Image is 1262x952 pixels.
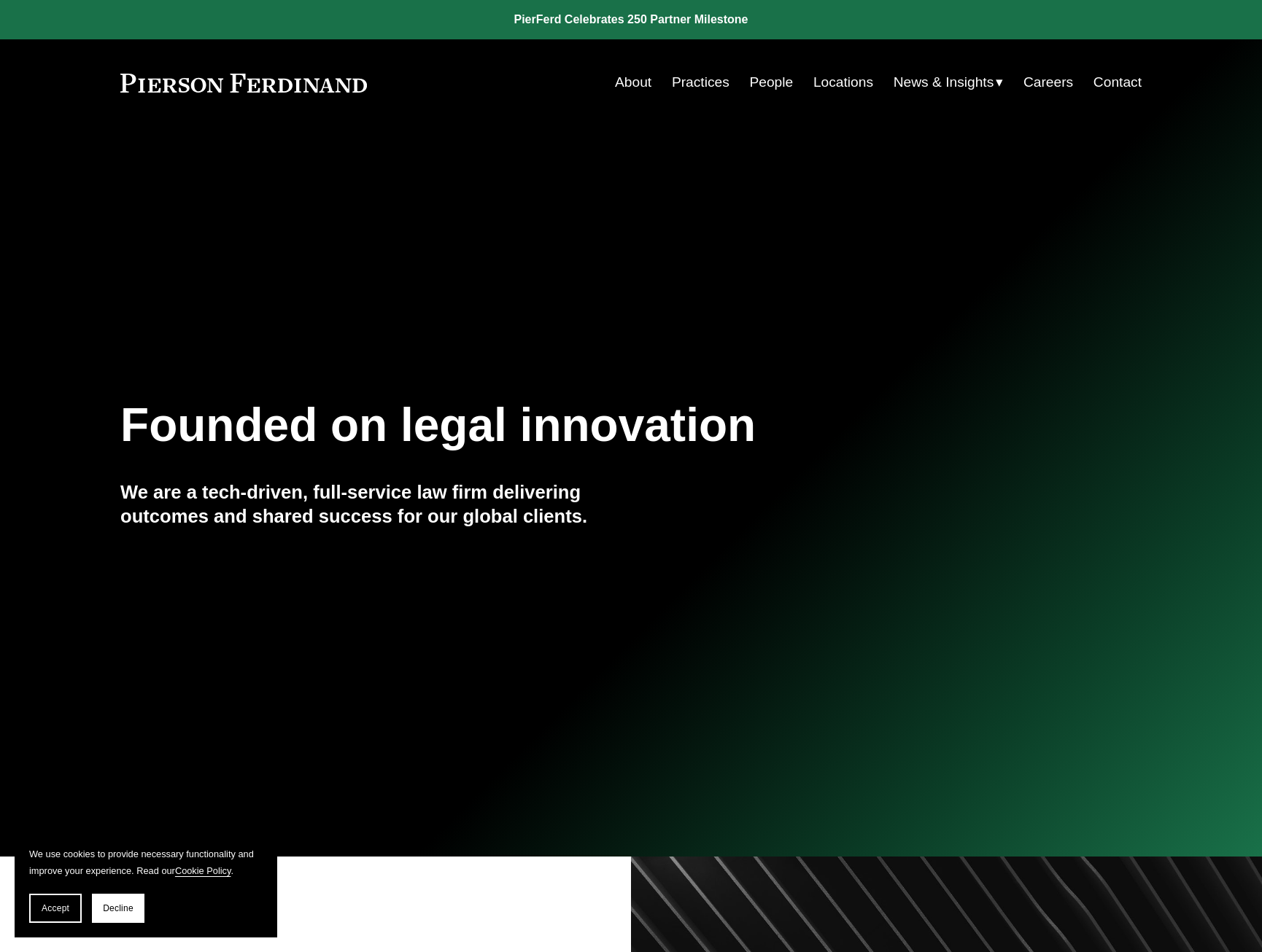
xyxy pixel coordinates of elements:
h1: Founded on legal innovation [120,399,972,452]
span: Decline [103,903,133,913]
a: Contact [1093,69,1142,96]
p: We use cookies to provide necessary functionality and improve your experience. Read our . [29,846,263,879]
a: People [749,69,793,96]
button: Accept [29,894,82,923]
a: Careers [1023,69,1073,96]
a: Practices [672,69,729,96]
button: Decline [92,894,144,923]
a: Cookie Policy [175,865,231,876]
a: Locations [813,69,873,96]
a: About [615,69,651,96]
h4: We are a tech-driven, full-service law firm delivering outcomes and shared success for our global... [120,480,631,528]
section: Cookie banner [15,831,277,937]
span: News & Insights [894,70,994,95]
span: Accept [42,903,69,913]
a: folder dropdown [894,69,1004,96]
